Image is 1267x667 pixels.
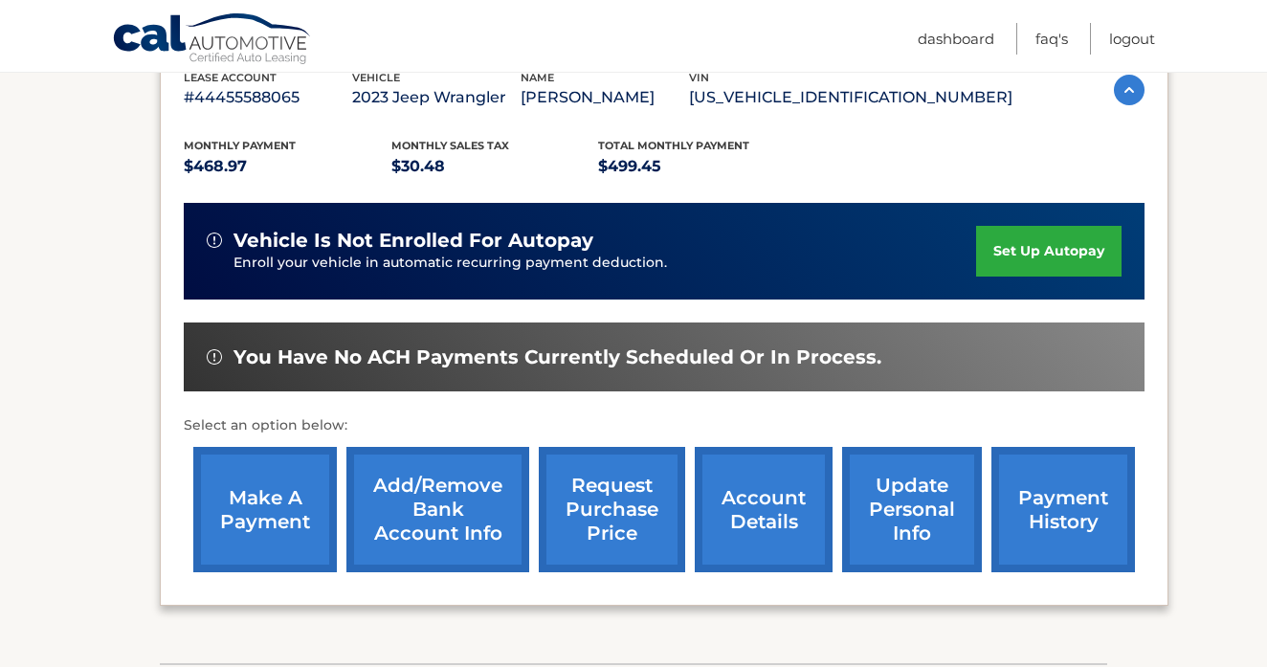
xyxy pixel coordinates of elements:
a: account details [695,447,833,572]
span: Total Monthly Payment [598,139,749,152]
a: request purchase price [539,447,685,572]
a: update personal info [842,447,982,572]
p: Select an option below: [184,414,1145,437]
img: alert-white.svg [207,349,222,365]
p: $499.45 [598,153,806,180]
img: alert-white.svg [207,233,222,248]
p: $30.48 [391,153,599,180]
p: [US_VEHICLE_IDENTIFICATION_NUMBER] [689,84,1012,111]
span: vehicle [352,71,400,84]
p: #44455588065 [184,84,352,111]
img: accordion-active.svg [1114,75,1145,105]
a: FAQ's [1035,23,1068,55]
span: vehicle is not enrolled for autopay [233,229,593,253]
span: lease account [184,71,277,84]
span: Monthly sales Tax [391,139,509,152]
a: payment history [991,447,1135,572]
p: 2023 Jeep Wrangler [352,84,521,111]
a: Add/Remove bank account info [346,447,529,572]
span: You have no ACH payments currently scheduled or in process. [233,345,881,369]
a: Cal Automotive [112,12,313,68]
a: make a payment [193,447,337,572]
p: [PERSON_NAME] [521,84,689,111]
span: name [521,71,554,84]
p: $468.97 [184,153,391,180]
a: Dashboard [918,23,994,55]
span: vin [689,71,709,84]
p: Enroll your vehicle in automatic recurring payment deduction. [233,253,976,274]
a: set up autopay [976,226,1122,277]
span: Monthly Payment [184,139,296,152]
a: Logout [1109,23,1155,55]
